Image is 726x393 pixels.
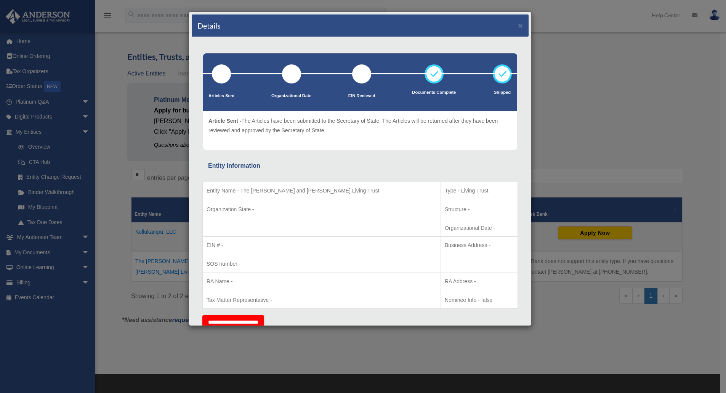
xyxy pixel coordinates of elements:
p: Type - Living Trust [445,186,514,196]
p: Organizational Date [271,92,311,100]
p: Documents Complete [412,89,456,96]
p: Nominee Info - false [445,295,514,305]
p: Business Address - [445,241,514,250]
p: RA Address - [445,277,514,286]
p: SOS number - [207,259,437,269]
p: Entity Name - The [PERSON_NAME] and [PERSON_NAME] Living Trust [207,186,437,196]
p: EIN Recieved [348,92,375,100]
div: Entity Information [208,160,512,171]
p: Articles Sent [208,92,234,100]
h4: Details [197,20,221,31]
p: RA Name - [207,277,437,286]
span: Article Sent - [208,118,241,124]
button: × [518,21,523,29]
p: Organization State - [207,205,437,214]
p: EIN # - [207,241,437,250]
p: Tax Matter Representative - [207,295,437,305]
p: The Articles have been submitted to the Secretary of State. The Articles will be returned after t... [208,116,512,135]
p: Shipped [493,89,512,96]
p: Structure - [445,205,514,214]
p: Organizational Date - [445,223,514,233]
